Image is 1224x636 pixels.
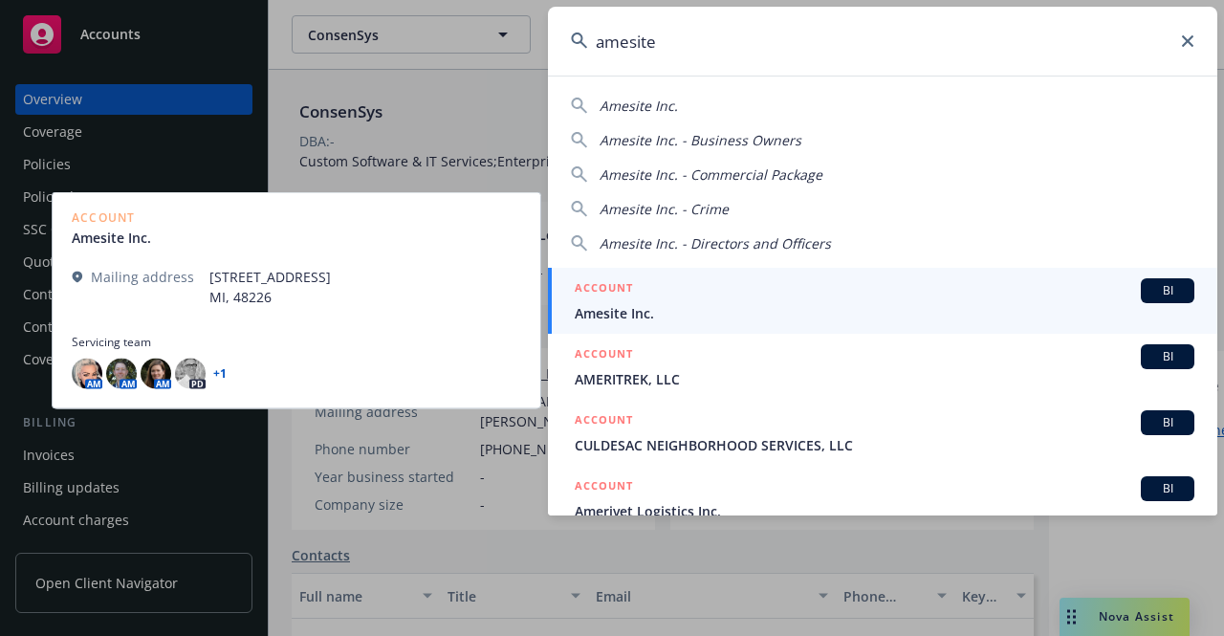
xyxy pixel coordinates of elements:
span: Amesite Inc. - Crime [600,200,729,218]
span: CULDESAC NEIGHBORHOOD SERVICES, LLC [575,435,1194,455]
input: Search... [548,7,1217,76]
h5: ACCOUNT [575,344,633,367]
h5: ACCOUNT [575,410,633,433]
h5: ACCOUNT [575,476,633,499]
span: Amesite Inc. - Business Owners [600,131,801,149]
a: ACCOUNTBICULDESAC NEIGHBORHOOD SERVICES, LLC [548,400,1217,466]
span: Amesite Inc. - Commercial Package [600,165,822,184]
span: BI [1148,282,1187,299]
span: Amesite Inc. [575,303,1194,323]
span: AMERITREK, LLC [575,369,1194,389]
h5: ACCOUNT [575,278,633,301]
span: BI [1148,414,1187,431]
span: Amerivet Logistics Inc. [575,501,1194,521]
span: Amesite Inc. [600,97,678,115]
a: ACCOUNTBIAmesite Inc. [548,268,1217,334]
span: Amesite Inc. - Directors and Officers [600,234,831,252]
span: BI [1148,348,1187,365]
a: ACCOUNTBIAmerivet Logistics Inc. [548,466,1217,532]
a: ACCOUNTBIAMERITREK, LLC [548,334,1217,400]
span: BI [1148,480,1187,497]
